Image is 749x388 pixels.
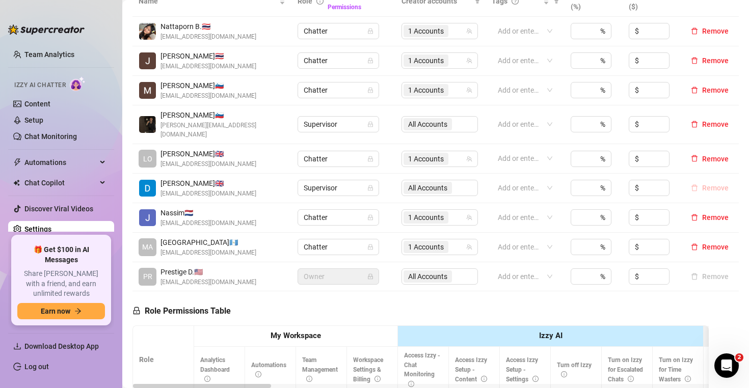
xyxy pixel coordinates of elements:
span: info-circle [255,371,261,377]
a: Content [24,100,50,108]
span: Turn on Izzy for Escalated Chats [608,356,643,383]
span: 1 Accounts [404,153,448,165]
span: Chat Copilot [24,175,97,191]
span: [EMAIL_ADDRESS][DOMAIN_NAME] [160,189,256,199]
span: Chatter [304,210,373,225]
span: 1 Accounts [408,212,444,223]
span: [EMAIL_ADDRESS][DOMAIN_NAME] [160,32,256,42]
span: team [466,28,472,34]
button: Earn nowarrow-right [17,303,105,319]
span: delete [691,87,698,94]
span: Team Management [302,356,338,383]
img: Nattaporn Boonwit [139,23,156,40]
span: info-circle [532,376,539,382]
span: lock [132,307,141,315]
span: Chatter [304,23,373,39]
button: Remove [687,118,733,130]
span: [PERSON_NAME] 🇸🇮 [160,109,285,121]
span: info-circle [306,376,312,382]
span: Chatter [304,82,373,98]
span: info-circle [204,376,210,382]
button: Remove [687,241,733,253]
span: lock [367,121,373,127]
span: 1 Accounts [404,25,448,37]
a: Settings [24,225,51,233]
span: info-circle [481,376,487,382]
span: MA [142,241,153,253]
button: Remove [687,211,733,224]
span: lock [367,156,373,162]
span: lock [367,244,373,250]
span: Chatter [304,151,373,167]
span: [PERSON_NAME] 🇸🇮 [160,80,256,91]
span: 1 Accounts [404,54,448,67]
span: Share [PERSON_NAME] with a friend, and earn unlimited rewards [17,269,105,299]
span: Remove [702,213,729,221]
span: [EMAIL_ADDRESS][DOMAIN_NAME] [160,62,256,71]
button: Remove [687,25,733,37]
span: [PERSON_NAME][EMAIL_ADDRESS][DOMAIN_NAME] [160,121,285,140]
img: Nassim [139,209,156,226]
span: info-circle [374,376,381,382]
span: [EMAIL_ADDRESS][DOMAIN_NAME] [160,91,256,101]
span: PR [143,271,152,282]
img: AI Chatter [70,76,86,91]
span: delete [691,155,698,162]
span: Remove [702,57,729,65]
a: Team Analytics [24,50,74,59]
span: delete [691,27,698,35]
span: Chatter [304,53,373,68]
button: Remove [687,270,733,283]
span: Automations [251,362,286,378]
span: lock [367,28,373,34]
span: LO [143,153,152,164]
span: Turn off Izzy [557,362,592,378]
img: logo-BBDzfeDw.svg [8,24,85,35]
span: [EMAIL_ADDRESS][DOMAIN_NAME] [160,159,256,169]
h5: Role Permissions Table [132,305,231,317]
span: Remove [702,155,729,163]
span: delete [691,184,698,191]
span: delete [691,57,698,64]
span: Chatter [304,239,373,255]
span: team [466,214,472,220]
span: 1 Accounts [408,55,444,66]
span: 1 Accounts [408,25,444,37]
span: Remove [702,243,729,251]
span: Supervisor [304,117,373,132]
button: Remove [687,182,733,194]
span: 1 Accounts [408,153,444,164]
span: team [466,244,472,250]
span: lock [367,185,373,191]
span: Download Desktop App [24,342,99,350]
span: Access Izzy Setup - Settings [506,356,539,383]
span: download [13,342,21,350]
span: Remove [702,120,729,128]
span: [EMAIL_ADDRESS][DOMAIN_NAME] [160,278,256,287]
span: arrow-right [74,308,82,315]
span: lock [367,58,373,64]
span: Automations [24,154,97,171]
span: Prestige D. 🇺🇸 [160,266,256,278]
span: Access Izzy Setup - Content [455,356,487,383]
span: 1 Accounts [404,211,448,224]
span: team [466,156,472,162]
span: delete [691,121,698,128]
button: Remove [687,54,733,67]
img: Daniel jones [139,180,156,197]
span: [PERSON_NAME] 🇬🇧 [160,178,256,189]
img: Chat Copilot [13,179,20,186]
button: Remove [687,84,733,96]
span: Access Izzy - Chat Monitoring [404,352,440,388]
img: James Darbyshire [139,52,156,69]
span: Remove [702,27,729,35]
span: lock [367,214,373,220]
span: 1 Accounts [404,84,448,96]
span: team [466,58,472,64]
span: info-circle [628,376,634,382]
span: [EMAIL_ADDRESS][DOMAIN_NAME] [160,218,256,228]
span: 1 Accounts [408,85,444,96]
span: [PERSON_NAME] 🇬🇧 [160,148,256,159]
span: lock [367,87,373,93]
button: Remove [687,153,733,165]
